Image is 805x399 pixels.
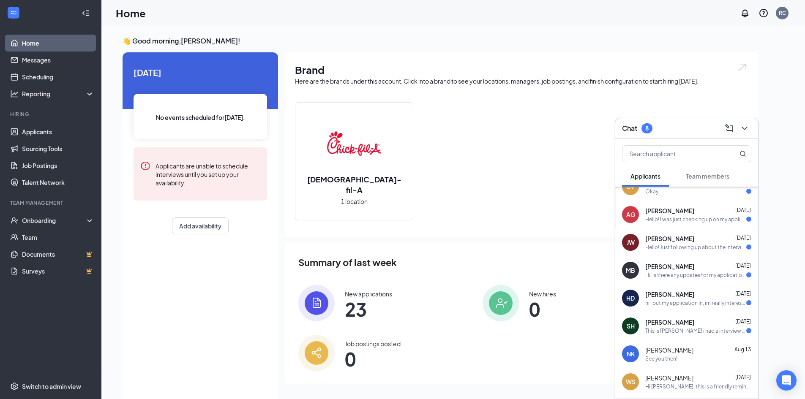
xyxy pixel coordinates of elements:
[298,335,335,371] img: icon
[735,207,751,213] span: [DATE]
[116,6,146,20] h1: Home
[776,370,797,391] div: Open Intercom Messenger
[645,374,693,382] span: [PERSON_NAME]
[10,111,93,118] div: Hiring
[645,271,746,279] div: Hi! Is there any updates for my application under [PERSON_NAME]? Thanks!
[645,216,746,223] div: Hello! I was just checking up on my application.
[627,350,635,358] div: NK
[22,246,94,263] a: DocumentsCrown
[630,172,660,180] span: Applicants
[529,301,556,317] span: 0
[156,113,245,122] span: No events scheduled for [DATE] .
[345,351,401,366] span: 0
[735,318,751,325] span: [DATE]
[645,206,694,215] span: [PERSON_NAME]
[22,382,81,391] div: Switch to admin view
[22,68,94,85] a: Scheduling
[22,123,94,140] a: Applicants
[645,318,694,326] span: [PERSON_NAME]
[140,161,150,171] svg: Error
[737,62,748,72] img: open.6027fd2a22e1237b5b06.svg
[734,346,751,353] span: Aug 13
[740,123,750,133] svg: ChevronDown
[10,199,93,206] div: Team Management
[645,290,694,299] span: [PERSON_NAME]
[627,238,635,247] div: JW
[735,290,751,297] span: [DATE]
[483,285,519,321] img: icon
[22,90,95,98] div: Reporting
[22,157,94,174] a: Job Postings
[723,122,736,135] button: ComposeMessage
[22,52,94,68] a: Messages
[645,262,694,271] span: [PERSON_NAME]
[645,355,677,362] div: See you then!
[626,377,636,386] div: WS
[10,216,19,225] svg: UserCheck
[622,146,723,162] input: Search applicant
[779,9,786,16] div: RC
[724,123,734,133] svg: ComposeMessage
[10,382,19,391] svg: Settings
[645,125,649,132] div: 8
[645,244,746,251] div: Hello! Just following up about the interview. I'm sorry that the 11th didn't work, but I am still...
[735,374,751,380] span: [DATE]
[295,77,748,85] div: Here are the brands under this account. Click into a brand to see your locations, managers, job p...
[740,150,746,157] svg: MagnifyingGlass
[345,339,401,348] div: Job postings posted
[22,263,94,280] a: SurveysCrown
[172,217,229,234] button: Add availability
[735,235,751,241] span: [DATE]
[626,294,635,302] div: HD
[626,266,635,274] div: MB
[156,161,260,187] div: Applicants are unable to schedule interviews until you set up your availability.
[298,285,335,321] img: icon
[645,234,694,243] span: [PERSON_NAME]
[645,346,693,354] span: [PERSON_NAME]
[735,263,751,269] span: [DATE]
[9,8,18,17] svg: WorkstreamLogo
[645,188,658,195] div: Okay
[295,174,413,195] h2: [DEMOGRAPHIC_DATA]-fil-A
[82,9,90,17] svg: Collapse
[123,36,758,46] h3: 👋 Good morning, [PERSON_NAME] !
[627,322,635,330] div: SH
[740,8,750,18] svg: Notifications
[622,124,637,133] h3: Chat
[22,229,94,246] a: Team
[22,174,94,191] a: Talent Network
[645,299,746,307] div: hi i put my application in, im really interested in pursuing this opportunity
[10,90,19,98] svg: Analysis
[295,62,748,77] h1: Brand
[327,117,381,171] img: Chick-fil-A
[686,172,729,180] span: Team members
[738,122,751,135] button: ChevronDown
[345,290,392,298] div: New applications
[22,140,94,157] a: Sourcing Tools
[529,290,556,298] div: New hires
[134,66,267,79] span: [DATE]
[22,35,94,52] a: Home
[345,301,392,317] span: 23
[759,8,769,18] svg: QuestionInfo
[645,383,751,390] div: Hi [PERSON_NAME], this is a friendly reminder. To move forward with your application for Dining R...
[626,210,635,219] div: AG
[341,197,368,206] span: 1 location
[298,255,397,270] span: Summary of last week
[645,327,746,334] div: This is [PERSON_NAME] i had a interview at 4:I5 [DATE] and i missed it so i was wondering if i ca...
[22,216,87,225] div: Onboarding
